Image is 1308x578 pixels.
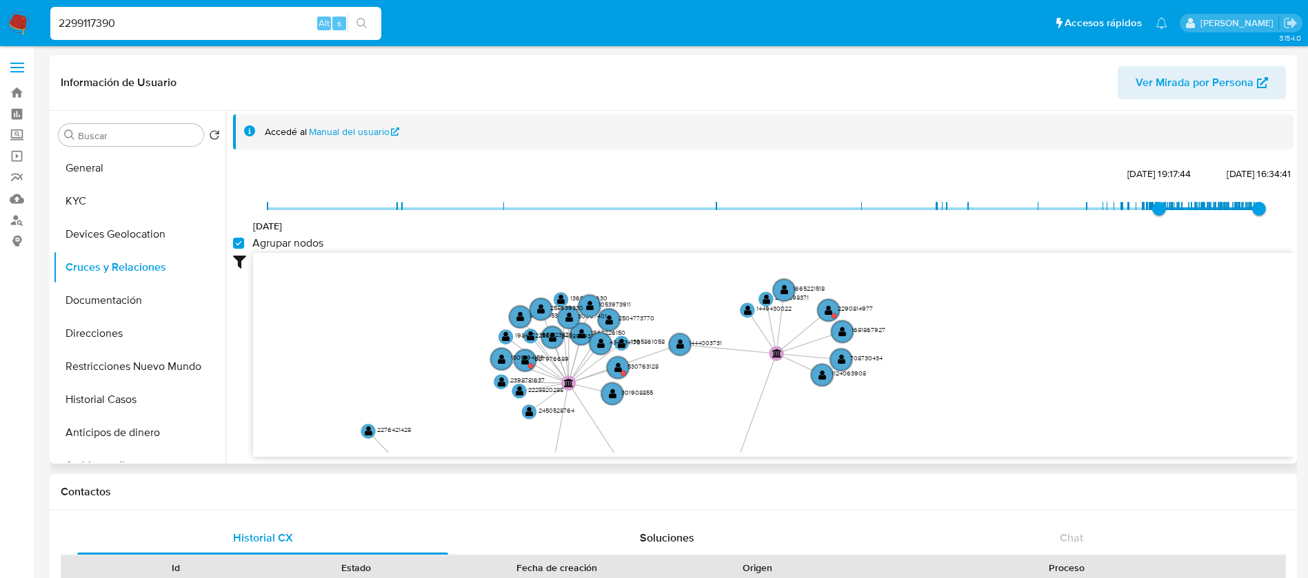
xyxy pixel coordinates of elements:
text: 1369926630 [570,293,607,302]
text: 1444003731 [689,338,722,347]
input: Buscar [78,130,198,142]
text:  [597,338,605,349]
text:  [825,305,833,316]
button: Buscar [64,130,75,141]
span: Chat [1060,530,1083,546]
div: Estado [276,561,437,575]
text:  [365,426,373,436]
button: Direcciones [53,317,225,350]
text:  [578,329,586,339]
text: 1449430022 [756,304,792,313]
span: s [337,17,341,30]
text: 1053973911 [598,300,631,309]
div: Fecha de creación [456,561,658,575]
span: [DATE] 16:34:41 [1227,167,1291,180]
text:  [537,304,545,314]
text: 2437298371 [775,293,809,302]
text: 530763128 [627,362,658,371]
a: Notificaciones [1156,17,1167,29]
text: 2276421428 [377,425,411,434]
button: Documentación [53,284,225,317]
text:  [498,377,506,387]
text:  [521,355,530,366]
text: 2290814977 [838,305,873,313]
text: 2450528764 [539,406,574,415]
input: Buscar usuario o caso... [50,14,381,32]
span: Soluciones [640,530,694,546]
button: Ver Mirada por Persona [1118,66,1286,99]
text: 2228820288 [528,385,563,394]
text:  [838,327,847,337]
text:  [586,300,594,311]
text:  [781,285,789,296]
text:  [763,294,771,305]
text: 434934170 [610,338,641,347]
text: 1658123873 [540,330,572,339]
div: Origen [677,561,838,575]
text: 627976689 [534,354,569,363]
text: 1968226150 [591,328,625,337]
text:  [527,331,535,341]
text:  [564,378,574,387]
text: 1124063908 [832,369,866,378]
span: Alt [319,17,330,30]
text: 240898932 [561,331,594,340]
text: 1984772256 [515,331,550,340]
span: Accedé al [265,125,307,138]
button: search-icon [348,14,376,33]
span: [DATE] [253,219,283,233]
text: 1395861058 [631,337,665,346]
text:  [818,370,827,380]
text: 30007401 [578,311,607,320]
button: Archivos adjuntos [53,449,225,482]
input: Agrupar nodos [233,238,244,249]
text:  [614,362,623,373]
span: Accesos rápidos [1065,16,1142,30]
h1: Información de Usuario [61,76,177,90]
button: KYC [53,185,225,218]
text:  [557,294,565,305]
button: Restricciones Nuevo Mundo [53,350,225,383]
p: alicia.aldreteperez@mercadolibre.com.mx [1200,17,1278,30]
span: [DATE] 19:17:44 [1127,167,1191,180]
text: 258639330 [550,303,583,312]
text:  [618,338,626,349]
text: 708730434 [850,353,883,362]
text:  [525,406,534,417]
text:  [772,349,782,358]
text:  [516,386,524,396]
text:  [837,355,845,365]
text:  [502,331,510,342]
a: Salir [1283,16,1298,30]
text:  [676,339,685,349]
text:  [516,311,525,322]
span: Historial CX [233,530,293,546]
button: Historial Casos [53,383,225,416]
div: Id [95,561,256,575]
text:  [498,354,506,364]
text: 1681867927 [852,326,885,335]
text:  [744,305,752,316]
text:  [565,312,574,322]
text: 334054536 [530,311,562,320]
button: Cruces y Relaciones [53,251,225,284]
a: Manual del usuario [309,125,400,138]
span: Agrupar nodos [252,236,323,250]
button: Devices Geolocation [53,218,225,251]
div: Proceso [858,561,1276,575]
text:  [609,389,617,399]
text: 2398781637 [510,375,545,384]
text: 1509194153 [511,353,543,362]
button: Anticipos de dinero [53,416,225,449]
button: Volver al orden por defecto [209,130,220,145]
text: 1665221518 [793,284,825,293]
button: General [53,152,225,185]
text:  [549,332,557,342]
text: 301908855 [621,388,653,397]
span: Ver Mirada por Persona [1136,66,1254,99]
h1: Contactos [61,485,1286,499]
text:  [605,315,614,325]
text: 2504773770 [618,313,654,322]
